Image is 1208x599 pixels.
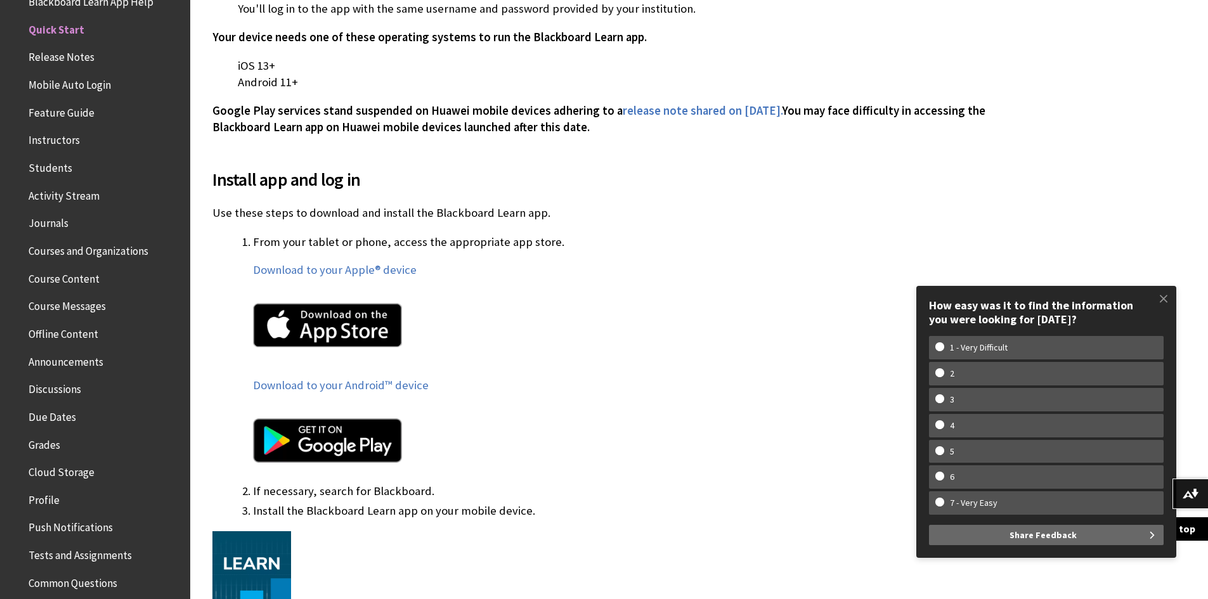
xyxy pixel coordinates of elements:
w-span: 6 [935,472,969,482]
p: You'll log in to the app with the same username and password provided by your institution. [212,1,999,17]
span: Release Notes [29,47,94,64]
span: Install app and log in [212,166,999,193]
w-span: 4 [935,420,969,431]
span: Due Dates [29,406,76,423]
span: Your device needs one of these operating systems to run the Blackboard Learn app. [212,30,647,44]
span: Push Notifications [29,517,113,534]
p: From your tablet or phone, access the appropriate app store. [253,234,999,250]
span: Google Play services stand suspended on Huawei mobile devices adhering to a [212,103,623,118]
span: Cloud Storage [29,461,94,479]
span: Tests and Assignments [29,544,132,562]
span: Course Content [29,268,100,285]
span: Common Questions [29,572,117,589]
span: Mobile Auto Login [29,74,111,91]
span: Feature Guide [29,102,94,119]
span: Course Messages [29,296,106,313]
a: Download to your Android™ device [253,378,429,393]
span: Share Feedback [1010,525,1077,545]
w-span: 5 [935,446,969,457]
li: Install the Blackboard Learn app on your mobile device. [253,502,999,520]
a: Download to your Apple® device [253,262,417,278]
button: Share Feedback [929,525,1164,545]
w-span: 2 [935,368,969,379]
span: release note shared on [DATE]. [623,103,782,118]
p: iOS 13+ Android 11+ [212,58,999,91]
w-span: 1 - Very Difficult [935,342,1022,353]
img: Google Play [253,418,402,463]
p: Use these steps to download and install the Blackboard Learn app. [212,205,999,221]
span: Profile [29,489,60,506]
span: Students [29,157,72,174]
span: Quick Start [29,19,84,36]
span: Announcements [29,351,103,368]
span: Instructors [29,130,80,147]
span: Discussions [29,378,81,396]
span: You may face difficulty in accessing the Blackboard Learn app on Huawei mobile devices launched a... [212,103,985,134]
w-span: 3 [935,394,969,405]
li: If necessary, search for Blackboard. [253,482,999,500]
span: Offline Content [29,323,98,340]
span: Courses and Organizations [29,240,148,257]
div: How easy was it to find the information you were looking for [DATE]? [929,299,1164,326]
a: release note shared on [DATE]. [623,103,782,119]
span: Activity Stream [29,185,100,202]
span: Grades [29,434,60,451]
w-span: 7 - Very Easy [935,498,1012,508]
a: Google Play [253,406,999,480]
span: Journals [29,213,68,230]
img: Apple App Store [253,303,402,347]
